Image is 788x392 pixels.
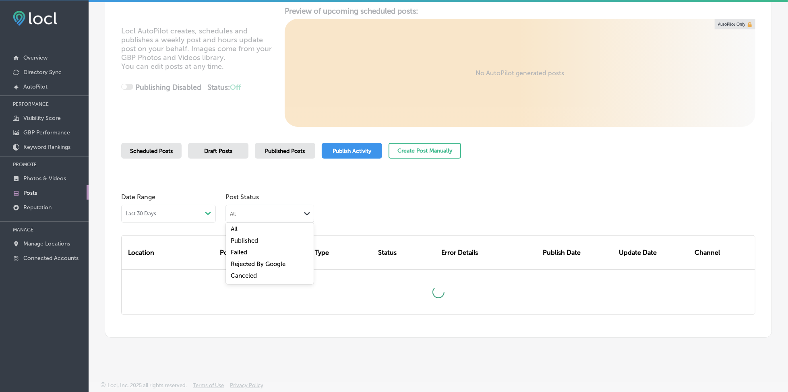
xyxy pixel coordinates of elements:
label: All [231,225,238,233]
p: Connected Accounts [23,255,79,262]
div: Update Date [616,236,692,269]
div: All [230,210,236,217]
p: AutoPilot [23,83,48,90]
img: fda3e92497d09a02dc62c9cd864e3231.png [13,11,57,26]
p: Keyword Rankings [23,144,70,151]
div: Type [312,236,375,269]
p: Manage Locations [23,240,70,247]
div: Location [122,236,217,269]
p: Photos & Videos [23,175,66,182]
label: Published [231,237,258,244]
span: Publish Activity [333,148,371,155]
p: Reputation [23,204,52,211]
label: Rejected By Google [231,260,285,268]
div: Channel [692,236,749,269]
span: Scheduled Posts [130,148,173,155]
span: Post Status [225,193,314,201]
p: Visibility Score [23,115,61,122]
p: Directory Sync [23,69,62,76]
label: Date Range [121,193,155,201]
p: GBP Performance [23,129,70,136]
span: Draft Posts [204,148,232,155]
div: Status [375,236,438,269]
label: Failed [231,249,247,256]
button: Create Post Manually [389,143,461,159]
div: Post Title [217,236,312,269]
p: Overview [23,54,48,61]
div: Publish Date [540,236,616,269]
span: Published Posts [265,148,305,155]
label: Canceled [231,272,257,279]
p: Locl, Inc. 2025 all rights reserved. [108,382,187,388]
span: Last 30 Days [126,210,156,217]
div: Error Details [438,236,540,269]
p: Posts [23,190,37,196]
